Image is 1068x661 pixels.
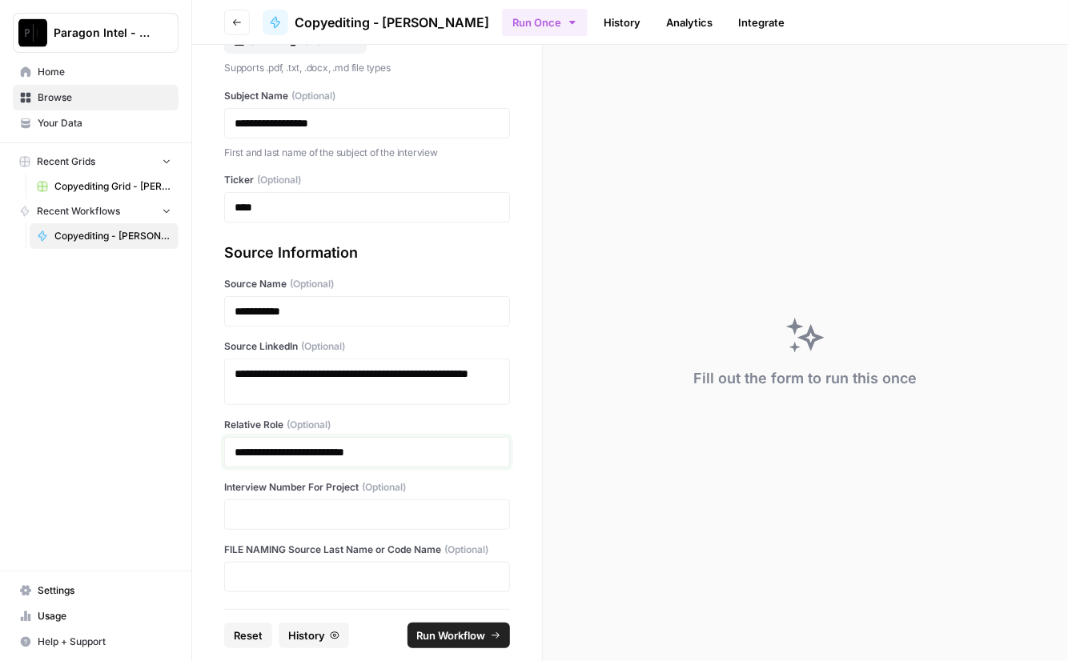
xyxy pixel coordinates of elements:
[13,199,179,223] button: Recent Workflows
[295,13,489,32] span: Copyediting - [PERSON_NAME]
[502,9,588,36] button: Run Once
[54,229,171,243] span: Copyediting - [PERSON_NAME]
[656,10,722,35] a: Analytics
[13,578,179,603] a: Settings
[38,609,171,623] span: Usage
[38,583,171,598] span: Settings
[224,339,510,354] label: Source LinkedIn
[37,154,95,169] span: Recent Grids
[408,623,510,648] button: Run Workflow
[38,90,171,105] span: Browse
[729,10,794,35] a: Integrate
[444,543,488,557] span: (Optional)
[38,65,171,79] span: Home
[257,173,301,187] span: (Optional)
[287,418,331,432] span: (Optional)
[224,145,510,161] p: First and last name of the subject of the interview
[224,242,510,264] div: Source Information
[13,59,179,85] a: Home
[13,13,179,53] button: Workspace: Paragon Intel - Copyediting
[279,623,349,648] button: History
[290,277,334,291] span: (Optional)
[224,418,510,432] label: Relative Role
[224,173,510,187] label: Ticker
[30,174,179,199] a: Copyediting Grid - [PERSON_NAME]
[224,277,510,291] label: Source Name
[13,110,179,136] a: Your Data
[362,480,406,495] span: (Optional)
[18,18,47,47] img: Paragon Intel - Copyediting Logo
[291,89,335,103] span: (Optional)
[37,204,120,218] span: Recent Workflows
[224,623,272,648] button: Reset
[54,25,151,41] span: Paragon Intel - Copyediting
[13,85,179,110] a: Browse
[13,150,179,174] button: Recent Grids
[38,116,171,130] span: Your Data
[288,627,325,643] span: History
[38,635,171,649] span: Help + Support
[30,223,179,249] a: Copyediting - [PERSON_NAME]
[693,367,917,390] div: Fill out the form to run this once
[301,339,345,354] span: (Optional)
[54,179,171,194] span: Copyediting Grid - [PERSON_NAME]
[224,89,510,103] label: Subject Name
[417,627,486,643] span: Run Workflow
[263,10,489,35] a: Copyediting - [PERSON_NAME]
[234,627,263,643] span: Reset
[224,480,510,495] label: Interview Number For Project
[224,543,510,557] label: FILE NAMING Source Last Name or Code Name
[13,603,179,629] a: Usage
[594,10,650,35] a: History
[224,60,510,76] p: Supports .pdf, .txt, .docx, .md file types
[13,629,179,655] button: Help + Support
